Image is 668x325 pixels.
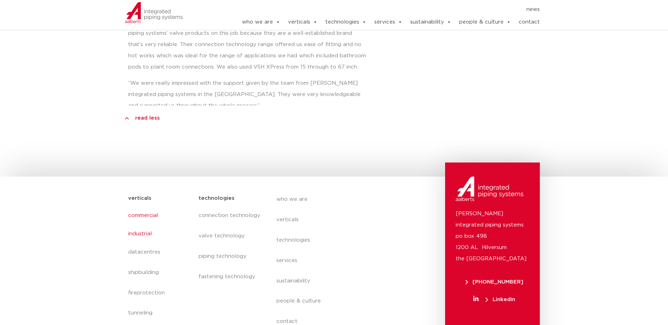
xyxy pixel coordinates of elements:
[325,15,367,29] a: technologies
[374,15,402,29] a: services
[276,250,405,271] a: services
[128,242,192,262] a: datacentres
[135,113,160,124] a: read less
[199,267,262,287] a: fastening technology
[276,210,405,230] a: verticals
[242,15,280,29] a: who we are
[456,297,533,302] a: LinkedIn
[220,4,540,15] nav: Menu
[128,226,192,242] a: industrial
[486,297,515,302] span: LinkedIn
[199,205,262,226] a: connection technology
[276,271,405,291] a: sustainability
[526,4,540,15] a: news
[199,246,262,267] a: piping technology
[128,17,367,73] p: [PERSON_NAME], the Site Engineer, said: “We have used [PERSON_NAME] integrated piping systems’ va...
[128,262,192,283] a: shipbuilding
[288,15,318,29] a: verticals
[276,291,405,311] a: people & culture
[410,15,451,29] a: sustainability
[276,230,405,250] a: technologies
[466,279,523,285] span: [PHONE_NUMBER]
[519,15,540,29] a: contact
[128,303,192,323] a: tunneling
[199,226,262,246] a: valve technology
[199,193,235,204] h5: technologies
[276,189,405,210] a: who we are
[459,15,511,29] a: people & culture
[456,279,533,285] a: [PHONE_NUMBER]
[128,78,367,111] p: “We were really impressed with the support given by the team from [PERSON_NAME] integrated piping...
[128,205,192,226] a: commercial
[128,193,151,204] h5: verticals
[199,205,262,287] nav: Menu
[128,283,192,303] a: fireprotection
[456,208,529,265] p: [PERSON_NAME] integrated piping systems po box 498 1200 AL Hilversum the [GEOGRAPHIC_DATA]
